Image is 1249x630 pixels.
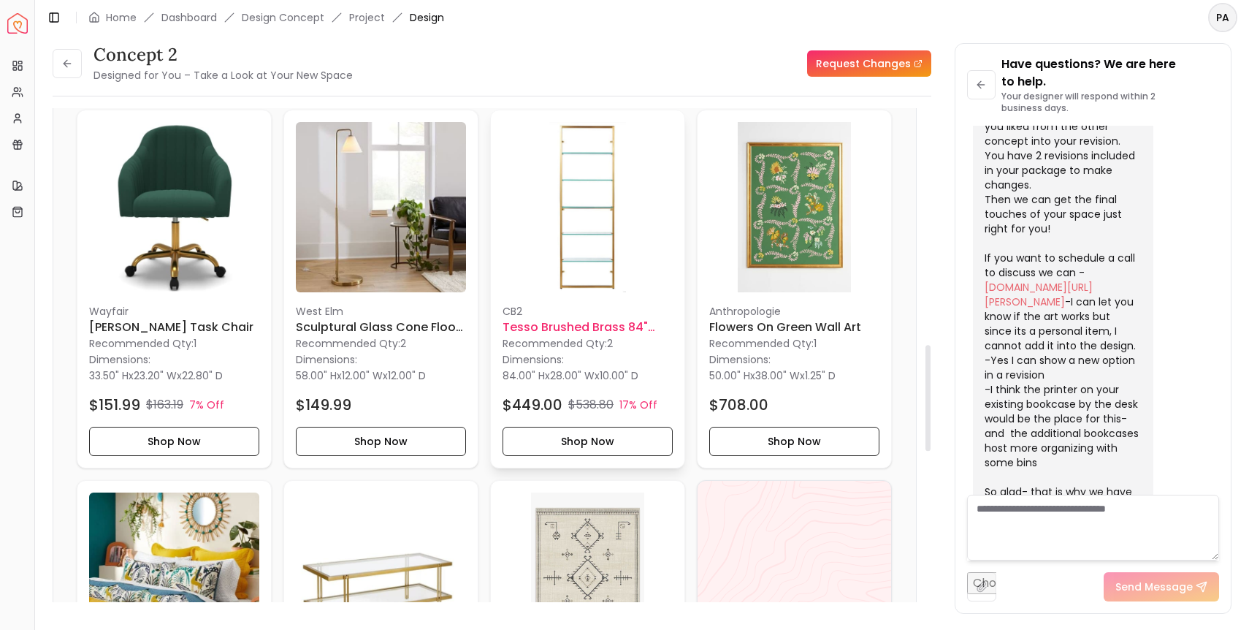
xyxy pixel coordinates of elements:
[503,304,673,319] p: CB2
[709,336,879,351] p: Recommended Qty: 1
[296,427,466,456] button: Shop Now
[503,427,673,456] button: Shop Now
[283,110,478,468] div: Sculptural Glass Cone Floor Lamp
[161,10,217,25] a: Dashboard
[807,50,931,77] a: Request Changes
[503,319,673,336] h6: Tesso Brushed Brass 84" Bookcase
[619,398,657,412] p: 17% Off
[89,427,259,456] button: Shop Now
[89,368,223,383] p: x x
[805,368,836,383] span: 1.25" D
[296,395,351,415] h4: $149.99
[134,368,177,383] span: 23.20" W
[985,31,1139,514] div: Hi great- glad you like it! Next steps- Pick your favorite Concept that you like the most pieces ...
[503,395,562,415] h4: $449.00
[296,122,466,292] img: Sculptural Glass Cone Floor Lamp image
[709,351,771,368] p: Dimensions:
[1001,56,1219,91] p: Have questions? We are here to help.
[89,351,150,368] p: Dimensions:
[709,395,768,415] h4: $708.00
[550,368,595,383] span: 28.00" W
[89,122,259,292] img: Adan Task Chair image
[600,368,638,383] span: 10.00" D
[1210,4,1236,31] span: PA
[503,351,564,368] p: Dimensions:
[93,68,353,83] small: Designed for You – Take a Look at Your New Space
[709,427,879,456] button: Shop Now
[490,110,685,468] div: Tesso Brushed Brass 84" Bookcase
[89,319,259,336] h6: [PERSON_NAME] Task Chair
[503,336,673,351] p: Recommended Qty: 2
[568,396,614,414] p: $538.80
[89,368,129,383] span: 33.50" H
[709,368,836,383] p: x x
[1001,91,1219,114] p: Your designer will respond within 2 business days.
[77,110,272,468] a: Adan Task Chair imageWayfair[PERSON_NAME] Task ChairRecommended Qty:1Dimensions:33.50" Hx23.20" W...
[296,304,466,319] p: West Elm
[388,368,426,383] span: 12.00" D
[755,368,800,383] span: 38.00" W
[89,395,140,415] h4: $151.99
[709,368,750,383] span: 50.00" H
[296,336,466,351] p: Recommended Qty: 2
[89,336,259,351] p: Recommended Qty: 1
[182,368,223,383] span: 22.80" D
[88,10,444,25] nav: breadcrumb
[296,319,466,336] h6: Sculptural Glass Cone Floor Lamp
[89,304,259,319] p: Wayfair
[7,13,28,34] img: Spacejoy Logo
[503,368,638,383] p: x x
[283,110,478,468] a: Sculptural Glass Cone Floor Lamp imageWest ElmSculptural Glass Cone Floor LampRecommended Qty:2Di...
[697,110,892,468] a: Flowers on Green Wall Art imageAnthropologieFlowers on Green Wall ArtRecommended Qty:1Dimensions:...
[709,304,879,319] p: Anthropologie
[77,110,272,468] div: Adan Task Chair
[697,110,892,468] div: Flowers on Green Wall Art
[410,10,444,25] span: Design
[709,122,879,292] img: Flowers on Green Wall Art image
[709,319,879,336] h6: Flowers on Green Wall Art
[189,398,224,412] p: 7% Off
[296,368,426,383] p: x x
[93,43,353,67] h3: Concept 2
[7,13,28,34] a: Spacejoy
[349,10,385,25] a: Project
[1208,3,1237,32] button: PA
[106,10,137,25] a: Home
[503,368,545,383] span: 84.00" H
[296,368,337,383] span: 58.00" H
[985,280,1093,309] a: [DOMAIN_NAME][URL][PERSON_NAME]
[503,122,673,292] img: Tesso Brushed Brass 84" Bookcase image
[146,396,183,414] p: $163.19
[490,110,685,468] a: Tesso Brushed Brass 84" Bookcase imageCB2Tesso Brushed Brass 84" BookcaseRecommended Qty:2Dimensi...
[242,10,324,25] li: Design Concept
[342,368,383,383] span: 12.00" W
[296,351,357,368] p: Dimensions:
